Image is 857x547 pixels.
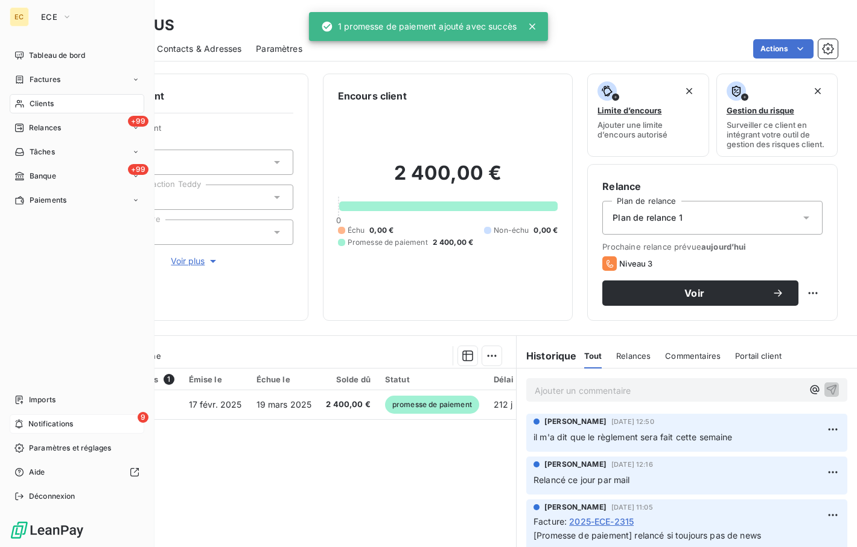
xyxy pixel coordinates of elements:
h6: Informations client [73,89,293,103]
span: Paramètres et réglages [29,443,111,454]
span: Gestion du risque [727,106,794,115]
button: Limite d’encoursAjouter une limite d’encours autorisé [587,74,709,157]
span: Prochaine relance prévue [602,242,823,251]
span: [PERSON_NAME] [544,459,607,470]
span: 2 400,00 € [433,237,474,248]
span: Relances [616,351,651,361]
h6: Historique [517,349,577,363]
span: Voir plus [171,255,219,267]
span: Tâches [30,147,55,157]
span: Clients [30,98,54,109]
span: [Promesse de paiement] relancé si toujours pas de news [534,530,761,540]
h6: Encours client [338,89,407,103]
button: Gestion du risqueSurveiller ce client en intégrant votre outil de gestion des risques client. [716,74,838,157]
a: Aide [10,463,144,482]
button: Voir [602,280,798,306]
span: Imports [29,394,56,405]
div: Statut [385,375,479,384]
span: Factures [30,74,60,85]
span: Portail client [735,351,782,361]
span: promesse de paiement [385,396,479,414]
span: Contacts & Adresses [157,43,241,55]
span: 212 j [494,399,513,409]
span: [PERSON_NAME] [544,502,607,513]
span: Niveau 3 [619,259,652,268]
span: Promesse de paiement [348,237,428,248]
span: Paiements [30,195,66,206]
span: Paramètres [256,43,302,55]
img: Logo LeanPay [10,520,84,540]
span: Facture : [534,515,567,528]
button: Voir plus [97,255,293,268]
span: 0,00 € [534,225,558,236]
span: [DATE] 11:05 [611,504,653,511]
div: Émise le [189,375,242,384]
span: Relances [29,122,61,133]
span: +99 [128,164,148,175]
span: Échu [348,225,365,236]
span: Banque [30,171,56,182]
div: EC [10,7,29,27]
span: Voir [617,288,772,298]
span: Notifications [28,419,73,429]
span: 19 mars 2025 [256,399,312,409]
span: 17 févr. 2025 [189,399,242,409]
span: Propriétés Client [97,123,293,140]
span: Limite d’encours [597,106,661,115]
span: [DATE] 12:16 [611,461,653,468]
span: Plan de relance 1 [613,212,683,224]
span: [DATE] 12:50 [611,418,654,425]
span: Relancé ce jour par mail [534,475,630,485]
iframe: Intercom live chat [816,506,845,535]
span: 2 400,00 € [326,399,371,411]
span: 0,00 € [369,225,393,236]
div: Délai [494,375,526,384]
span: Tableau de bord [29,50,85,61]
span: 2025-ECE-2315 [569,515,634,528]
div: Solde dû [326,375,371,384]
h2: 2 400,00 € [338,161,558,197]
span: +99 [128,116,148,127]
span: aujourd’hui [701,242,747,251]
span: Surveiller ce client en intégrant votre outil de gestion des risques client. [727,120,827,149]
span: Non-échu [494,225,529,236]
span: ECE [41,12,57,22]
button: Actions [753,39,814,58]
span: il m'a dit que le règlement sera fait cette semaine [534,432,733,442]
span: Ajouter une limite d’encours autorisé [597,120,698,139]
span: 9 [138,412,148,423]
div: 1 promesse de paiement ajouté avec succès [321,16,517,37]
span: Commentaires [665,351,721,361]
div: Échue le [256,375,312,384]
span: Aide [29,467,45,478]
span: 1 [164,374,174,385]
span: Tout [584,351,602,361]
span: Déconnexion [29,491,75,502]
span: [PERSON_NAME] [544,416,607,427]
h6: Relance [602,179,823,194]
span: 0 [336,215,341,225]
